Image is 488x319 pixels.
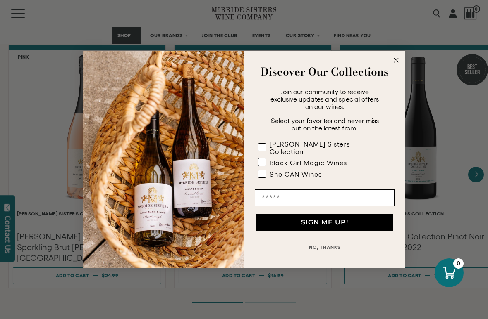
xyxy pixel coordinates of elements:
[453,258,464,269] div: 0
[271,117,379,132] span: Select your favorites and never miss out on the latest from:
[270,140,378,155] div: [PERSON_NAME] Sisters Collection
[256,214,393,231] button: SIGN ME UP!
[270,159,347,166] div: Black Girl Magic Wines
[270,170,322,178] div: She CAN Wines
[255,239,395,255] button: NO, THANKS
[391,55,401,65] button: Close dialog
[83,51,244,268] img: 42653730-7e35-4af7-a99d-12bf478283cf.jpeg
[261,64,389,80] strong: Discover Our Collections
[255,189,395,206] input: Email
[270,88,379,110] span: Join our community to receive exclusive updates and special offers on our wines.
